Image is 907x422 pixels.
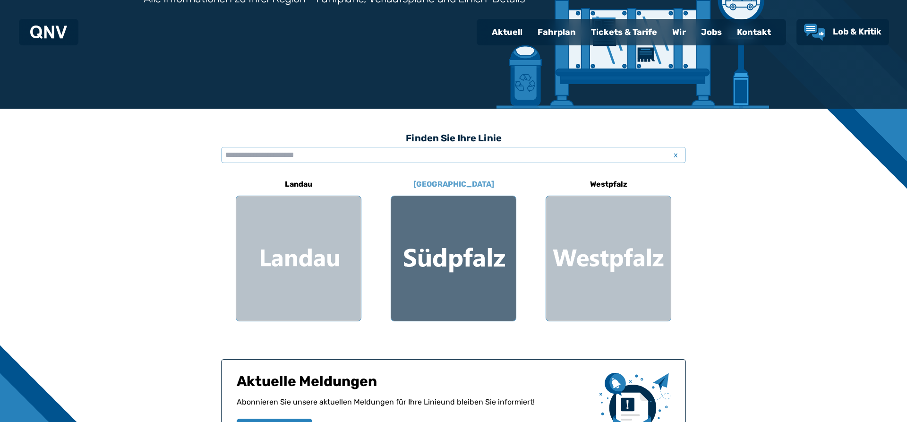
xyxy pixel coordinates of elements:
[281,177,316,192] h6: Landau
[586,177,631,192] h6: Westpfalz
[30,26,67,39] img: QNV Logo
[237,373,592,396] h1: Aktuelle Meldungen
[391,173,516,321] a: [GEOGRAPHIC_DATA] Region Südpfalz
[804,24,881,41] a: Lob & Kritik
[236,173,361,321] a: Landau Region Landau
[530,20,583,44] a: Fahrplan
[669,149,682,161] span: x
[665,20,693,44] a: Wir
[237,396,592,419] p: Abonnieren Sie unsere aktuellen Meldungen für Ihre Linie und bleiben Sie informiert!
[729,20,779,44] a: Kontakt
[546,173,671,321] a: Westpfalz Region Westpfalz
[833,26,881,37] span: Lob & Kritik
[693,20,729,44] a: Jobs
[30,23,67,42] a: QNV Logo
[221,128,686,148] h3: Finden Sie Ihre Linie
[410,177,498,192] h6: [GEOGRAPHIC_DATA]
[484,20,530,44] a: Aktuell
[583,20,665,44] a: Tickets & Tarife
